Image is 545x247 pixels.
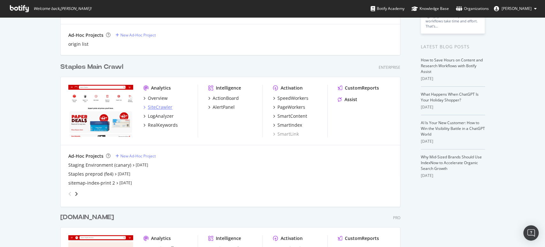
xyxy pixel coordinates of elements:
[421,139,485,144] div: [DATE]
[281,85,303,91] div: Activation
[421,43,485,50] div: Latest Blog Posts
[116,153,156,159] a: New Ad-Hoc Project
[371,5,405,12] div: Botify Academy
[344,96,357,103] div: Assist
[277,104,305,110] div: PageWorkers
[151,235,171,242] div: Analytics
[338,235,379,242] a: CustomReports
[60,62,126,72] a: Staples Main Crawl
[273,104,305,110] a: PageWorkers
[68,32,103,38] div: Ad-Hoc Projects
[143,122,178,128] a: RealKeywords
[148,104,172,110] div: SiteCrawler
[421,104,485,110] div: [DATE]
[68,162,131,168] a: Staging Environment (canary)
[213,95,239,101] div: ActionBoard
[60,213,114,222] div: [DOMAIN_NAME]
[216,235,241,242] div: Intelligence
[136,162,148,168] a: [DATE]
[421,92,479,103] a: What Happens When ChatGPT Is Your Holiday Shopper?
[60,62,123,72] div: Staples Main Crawl
[393,215,400,220] div: Pro
[277,113,307,119] div: SmartContent
[148,122,178,128] div: RealKeywords
[523,225,539,241] div: Open Intercom Messenger
[273,122,302,128] a: SmartIndex
[74,191,79,197] div: angle-right
[143,113,174,119] a: LogAnalyzer
[412,5,449,12] div: Knowledge Base
[208,95,239,101] a: ActionBoard
[273,95,308,101] a: SpeedWorkers
[338,96,357,103] a: Assist
[277,122,302,128] div: SmartIndex
[345,85,379,91] div: CustomReports
[281,235,303,242] div: Activation
[120,32,156,38] div: New Ad-Hoc Project
[277,95,308,101] div: SpeedWorkers
[489,4,542,14] button: [PERSON_NAME]
[421,57,483,74] a: How to Save Hours on Content and Research Workflows with Botify Assist
[68,153,103,159] div: Ad-Hoc Projects
[120,153,156,159] div: New Ad-Hoc Project
[213,104,235,110] div: AlertPanel
[143,104,172,110] a: SiteCrawler
[426,8,480,29] div: AI search demands speed and agility, yet multi-step technical workflows take time and effort. Tha...
[148,113,174,119] div: LogAnalyzer
[151,85,171,91] div: Analytics
[421,120,485,137] a: AI Is Your New Customer: How to Win the Visibility Battle in a ChatGPT World
[379,65,400,70] div: Enterprise
[421,154,482,171] a: Why Mid-Sized Brands Should Use IndexNow to Accelerate Organic Search Growth
[34,6,91,11] span: Welcome back, [PERSON_NAME] !
[273,131,299,137] a: SmartLink
[456,5,489,12] div: Organizations
[68,171,113,177] a: Staples preprod (fe4)
[143,95,168,101] a: Overview
[208,104,235,110] a: AlertPanel
[60,213,117,222] a: [DOMAIN_NAME]
[118,171,130,177] a: [DATE]
[345,235,379,242] div: CustomReports
[273,113,307,119] a: SmartContent
[68,180,115,186] a: sitemap-index-print 2
[502,6,532,11] span: Taylor Brantley
[148,95,168,101] div: Overview
[421,173,485,179] div: [DATE]
[68,41,88,47] a: origin list
[338,85,379,91] a: CustomReports
[421,76,485,82] div: [DATE]
[119,180,132,186] a: [DATE]
[116,32,156,38] a: New Ad-Hoc Project
[216,85,241,91] div: Intelligence
[68,85,133,137] img: staples.com
[66,189,74,199] div: angle-left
